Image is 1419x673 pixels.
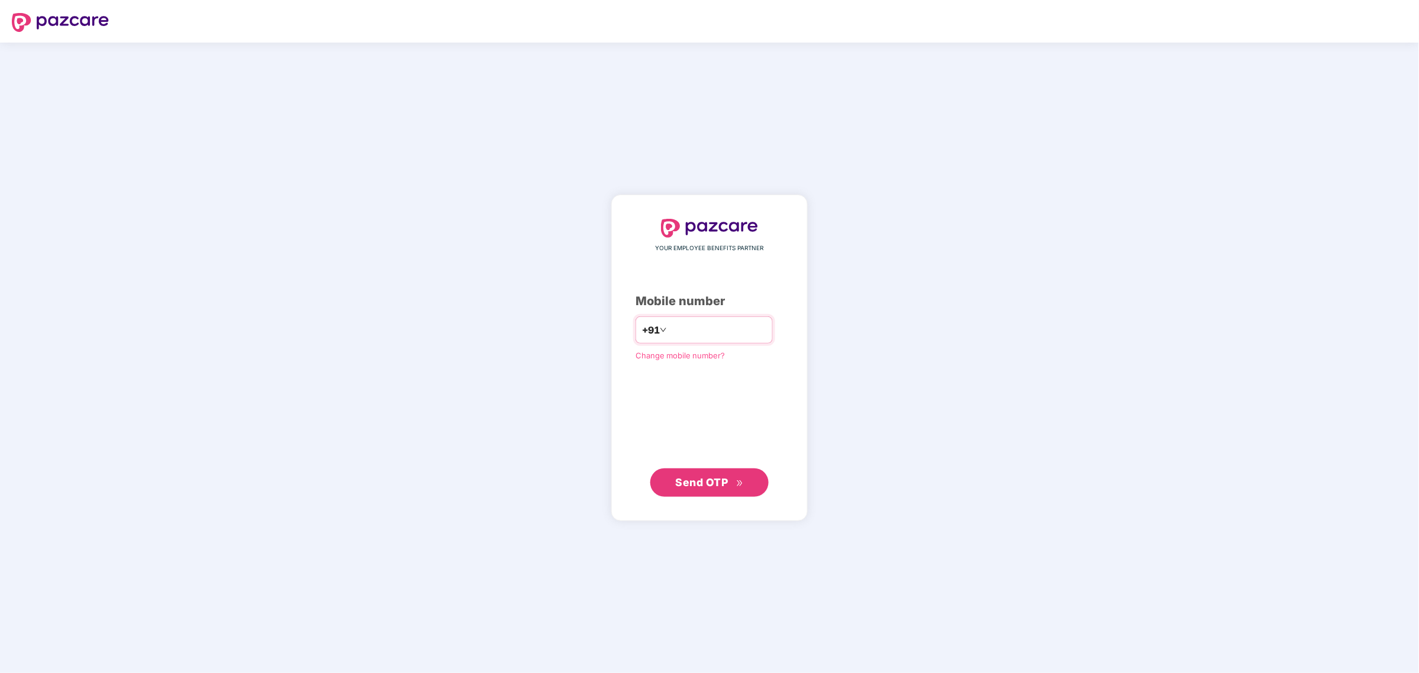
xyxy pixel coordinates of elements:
div: Mobile number [636,292,783,310]
img: logo [12,13,109,32]
span: Send OTP [676,476,728,488]
span: YOUR EMPLOYEE BENEFITS PARTNER [656,244,764,253]
button: Send OTPdouble-right [650,468,769,497]
span: +91 [642,323,660,338]
span: down [660,326,667,334]
span: double-right [736,480,744,487]
a: Change mobile number? [636,351,725,360]
img: logo [661,219,758,238]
